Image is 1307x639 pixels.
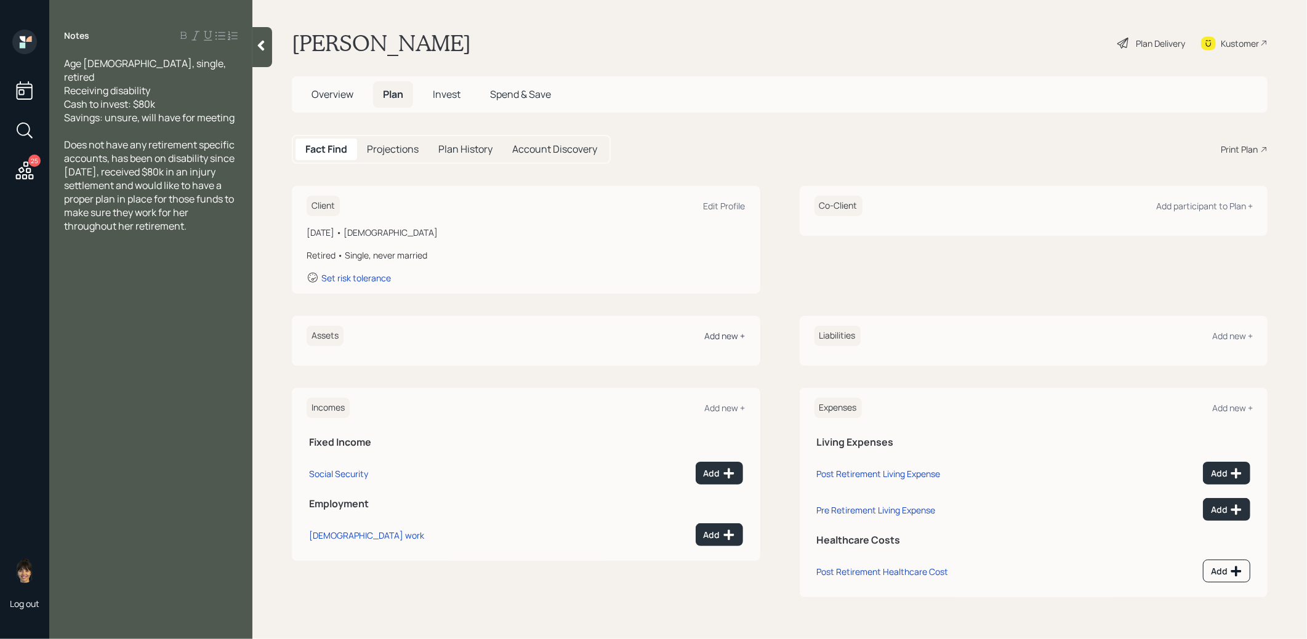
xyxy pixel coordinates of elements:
[704,467,735,480] div: Add
[12,558,37,583] img: treva-nostdahl-headshot.png
[705,402,746,414] div: Add new +
[433,87,460,101] span: Invest
[438,143,493,155] h5: Plan History
[307,226,746,239] div: [DATE] • [DEMOGRAPHIC_DATA]
[512,143,597,155] h5: Account Discovery
[309,529,424,541] div: [DEMOGRAPHIC_DATA] work
[307,249,746,262] div: Retired • Single, never married
[704,529,735,541] div: Add
[10,598,39,609] div: Log out
[1203,560,1250,582] button: Add
[490,87,551,101] span: Spend & Save
[817,566,949,577] div: Post Retirement Healthcare Cost
[817,534,1251,546] h5: Healthcare Costs
[1211,504,1242,516] div: Add
[292,30,471,57] h1: [PERSON_NAME]
[307,196,340,216] h6: Client
[1212,402,1253,414] div: Add new +
[305,143,347,155] h5: Fact Find
[1203,498,1250,521] button: Add
[309,436,743,448] h5: Fixed Income
[1203,462,1250,484] button: Add
[696,523,743,546] button: Add
[1212,330,1253,342] div: Add new +
[705,330,746,342] div: Add new +
[1221,37,1259,50] div: Kustomer
[307,398,350,418] h6: Incomes
[817,468,941,480] div: Post Retirement Living Expense
[817,436,1251,448] h5: Living Expenses
[696,462,743,484] button: Add
[321,272,391,284] div: Set risk tolerance
[64,57,235,124] span: Age [DEMOGRAPHIC_DATA], single, retired Receiving disability Cash to invest: $80k Savings: unsure...
[1211,467,1242,480] div: Add
[367,143,419,155] h5: Projections
[1221,143,1258,156] div: Print Plan
[383,87,403,101] span: Plan
[312,87,353,101] span: Overview
[817,504,936,516] div: Pre Retirement Living Expense
[814,326,861,346] h6: Liabilities
[307,326,344,346] h6: Assets
[64,30,89,42] label: Notes
[1211,565,1242,577] div: Add
[309,498,743,510] h5: Employment
[1136,37,1185,50] div: Plan Delivery
[28,155,41,167] div: 25
[814,398,862,418] h6: Expenses
[309,468,368,480] div: Social Security
[1156,200,1253,212] div: Add participant to Plan +
[64,138,236,233] span: Does not have any retirement specific accounts, has been on disability since [DATE], received $80...
[814,196,863,216] h6: Co-Client
[704,200,746,212] div: Edit Profile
